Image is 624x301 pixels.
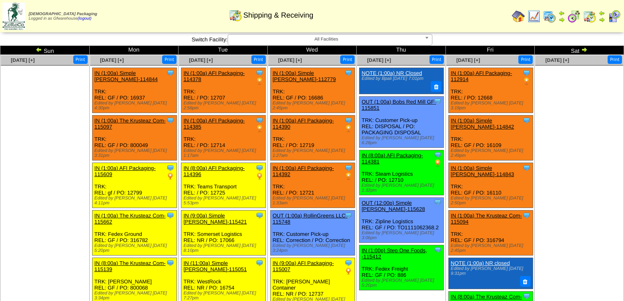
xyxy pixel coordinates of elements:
[558,10,565,16] img: arrowleft.gif
[162,55,176,64] button: Print
[183,70,245,82] a: IN (1:00a) AFI Packaging-114378
[448,210,533,256] div: TRK: REL: GF / PO: 316794
[567,10,581,23] img: calendarblend.gif
[255,124,264,133] img: PO
[583,10,596,23] img: calendarinout.gif
[255,164,264,172] img: Tooltip
[445,46,535,55] td: Fri
[183,148,265,158] div: Edited by [PERSON_NAME] [DATE] 1:17am
[183,260,247,272] a: IN (11:00a) Simple [PERSON_NAME]-115051
[95,243,176,253] div: Edited by [PERSON_NAME] [DATE] 5:20pm
[189,57,213,63] a: [DATE] [+]
[359,96,444,147] div: TRK: Customer Pick-up REL: DISPOSAL / PO: PACKAGING DISPOSAL
[181,163,266,208] div: TRK: Teams Transport REL: / PO: 12725
[2,2,25,30] img: zoroco-logo-small.webp
[599,16,605,23] img: arrowright.gif
[183,118,245,130] a: IN (1:00a) AFI Packaging-114385
[362,136,443,145] div: Edited by [PERSON_NAME] [DATE] 6:28pm
[36,46,42,53] img: arrowleft.gif
[522,69,531,77] img: Tooltip
[599,10,605,16] img: arrowleft.gif
[183,101,265,111] div: Edited by [PERSON_NAME] [DATE] 2:56pm
[273,213,348,225] a: OUT (1:00a) RollinGreens LLC-115748
[344,172,353,180] img: PO
[273,196,355,206] div: Edited by [PERSON_NAME] [DATE] 1:33am
[359,245,444,290] div: TRK: Fedex Freight REL: GF / PO: 886
[251,55,266,64] button: Print
[183,291,265,301] div: Edited by [PERSON_NAME] [DATE] 7:27pm
[92,115,176,161] div: TRK: REL: GF / PO: 800049
[11,57,35,63] a: [DATE] [+]
[362,200,425,212] a: OUT (12:00p) Simple [PERSON_NAME]-115628
[522,211,531,220] img: Tooltip
[344,124,353,133] img: PO
[273,260,334,272] a: IN (9:00a) AFI Packaging-115007
[451,165,514,177] a: IN (1:00a) Simple [PERSON_NAME]-114843
[95,165,156,177] a: IN (1:00a) AFI Packaging-115609
[451,118,514,130] a: IN (1:00a) Simple [PERSON_NAME]-114842
[430,55,444,64] button: Print
[181,115,266,161] div: TRK: REL: / PO: 12714
[179,46,268,55] td: Tue
[92,68,176,113] div: TRK: REL: GF / PO: 16937
[273,243,355,253] div: Edited by [PERSON_NAME] [DATE] 3:24pm
[166,164,174,172] img: Tooltip
[255,116,264,124] img: Tooltip
[89,46,179,55] td: Mon
[273,118,334,130] a: IN (1:00a) AFI Packaging-114390
[273,101,355,111] div: Edited by [PERSON_NAME] [DATE] 2:45pm
[362,70,422,76] a: NOTE (1:00a) NR Closed
[95,260,166,272] a: IN (8:00a) The Krusteaz Com-115139
[183,196,265,206] div: Edited by [PERSON_NAME] [DATE] 5:53pm
[243,11,313,20] span: Shipping & Receiving
[181,68,266,113] div: TRK: REL: / PO: 12707
[448,68,533,113] div: TRK: REL: / PO: 12668
[344,267,353,275] img: PO
[255,259,264,267] img: Tooltip
[95,196,176,206] div: Edited by [PERSON_NAME] [DATE] 4:11pm
[434,151,442,159] img: Tooltip
[451,213,522,225] a: IN (1:00a) The Krusteaz Com-115094
[451,243,533,253] div: Edited by [PERSON_NAME] [DATE] 2:45pm
[451,70,512,82] a: IN (1:00a) AFI Packaging-112914
[545,57,569,63] a: [DATE] [+]
[183,165,245,177] a: IN (8:00a) AFI Packaging-114396
[367,57,391,63] a: [DATE] [+]
[100,57,124,63] a: [DATE] [+]
[357,46,446,55] td: Thu
[448,115,533,161] div: TRK: REL: GF / PO: 16109
[229,9,242,22] img: calendarinout.gif
[255,211,264,220] img: Tooltip
[255,172,264,180] img: PO
[270,68,355,113] div: TRK: REL: GF / PO: 16686
[273,165,334,177] a: IN (1:00a) AFI Packaging-114392
[95,148,176,158] div: Edited by [PERSON_NAME] [DATE] 3:31pm
[522,164,531,172] img: Tooltip
[231,34,421,44] span: All Facilities
[95,118,166,130] a: IN (1:00a) The Krusteaz Com-115097
[581,46,588,53] img: arrowright.gif
[166,259,174,267] img: Tooltip
[362,247,427,260] a: IN (1:00p) Step One Foods, -115412
[434,97,442,105] img: Tooltip
[0,46,90,55] td: Sun
[527,10,540,23] img: line_graph.gif
[278,57,302,63] a: [DATE] [+]
[522,116,531,124] img: Tooltip
[451,260,510,266] a: NOTE (1:00a) NR closed
[362,231,443,240] div: Edited by [PERSON_NAME] [DATE] 3:06pm
[344,69,353,77] img: Tooltip
[95,101,176,111] div: Edited by [PERSON_NAME] [DATE] 4:30pm
[434,198,442,206] img: Tooltip
[535,46,624,55] td: Sat
[522,292,531,300] img: Tooltip
[166,172,174,180] img: PO
[448,163,533,208] div: TRK: REL: GF / PO: 16110
[29,12,97,16] span: [DEMOGRAPHIC_DATA] Packaging
[166,69,174,77] img: Tooltip
[95,213,166,225] a: IN (1:00a) The Krusteaz Com-115662
[73,55,88,64] button: Print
